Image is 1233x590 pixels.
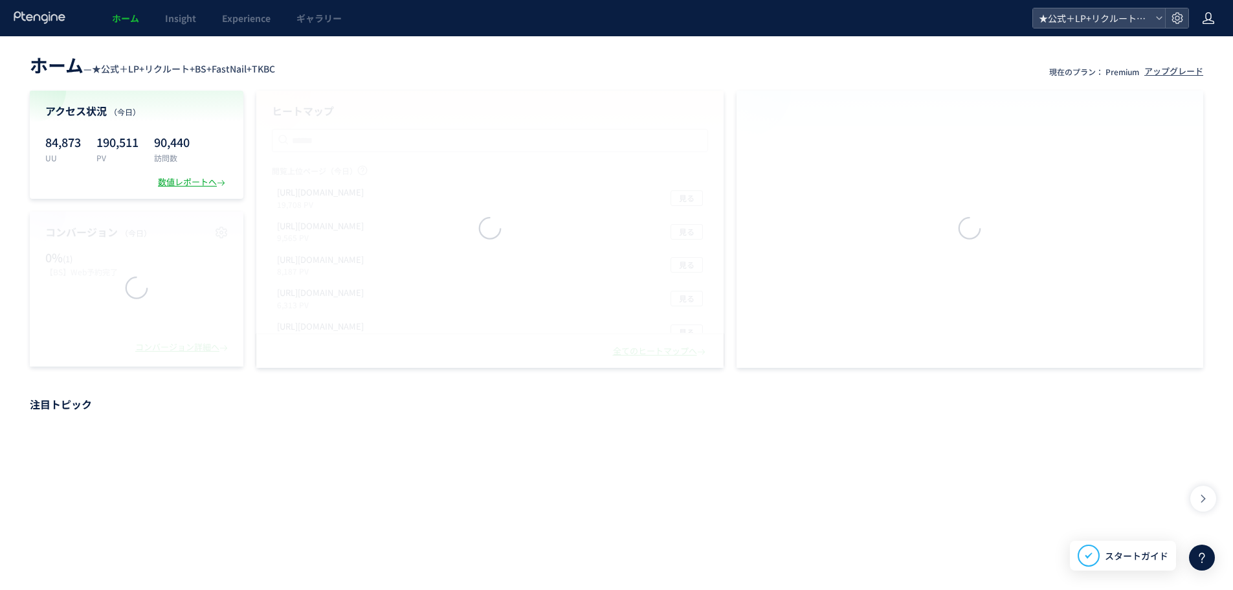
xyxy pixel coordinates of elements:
div: 数値レポートへ [158,176,228,188]
span: Insight [165,12,196,25]
p: 訪問数 [154,152,190,163]
span: スタートガイド [1105,549,1168,563]
span: ホーム [112,12,139,25]
p: PV [96,152,139,163]
p: 84,873 [45,131,81,152]
h4: アクセス状況 [45,104,228,119]
p: 190,511 [96,131,139,152]
span: ★公式＋LP+リクルート+BS+FastNail+TKBC [92,62,275,75]
span: （今日） [109,106,140,117]
p: 現在のプラン： Premium [1049,66,1139,77]
span: Experience [222,12,271,25]
p: UU [45,152,81,163]
p: 注目トピック [30,394,1203,414]
p: 90,440 [154,131,190,152]
div: アップグレード [1144,65,1203,78]
span: ★公式＋LP+リクルート+BS+FastNail+TKBC [1035,8,1150,28]
div: — [30,52,275,78]
span: ホーム [30,52,83,78]
span: ギャラリー [296,12,342,25]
